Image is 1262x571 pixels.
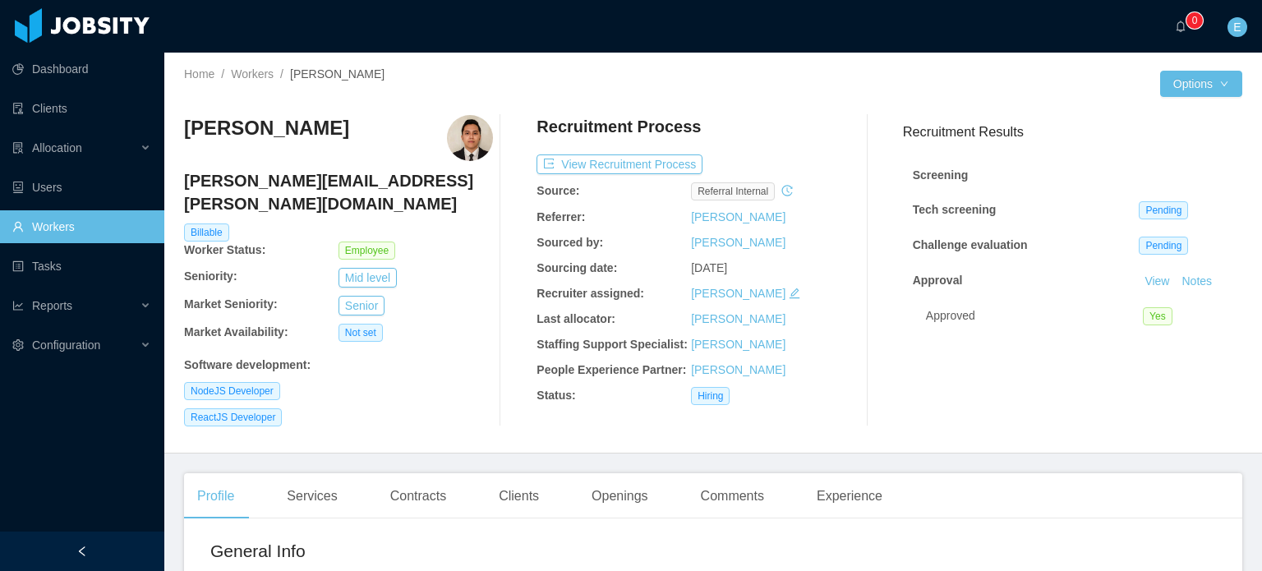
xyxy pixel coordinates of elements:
div: Approved [926,307,1143,325]
button: Mid level [339,268,397,288]
a: [PERSON_NAME] [691,338,785,351]
b: Source: [537,184,579,197]
b: Worker Status: [184,243,265,256]
a: Workers [231,67,274,81]
h3: [PERSON_NAME] [184,115,349,141]
span: Billable [184,223,229,242]
button: Senior [339,296,385,315]
b: Status: [537,389,575,402]
a: icon: profileTasks [12,250,151,283]
strong: Challenge evaluation [913,238,1028,251]
sup: 0 [1186,12,1203,29]
b: Last allocator: [537,312,615,325]
span: / [280,67,283,81]
a: icon: exportView Recruitment Process [537,158,702,171]
img: a7737ce5-3d82-448f-bc68-6d8eb5662f60_66f3393cb4819-400w.png [447,115,493,161]
a: [PERSON_NAME] [691,236,785,249]
span: [PERSON_NAME] [290,67,385,81]
a: [PERSON_NAME] [691,287,785,300]
b: Staffing Support Specialist: [537,338,688,351]
div: Contracts [377,473,459,519]
span: ReactJS Developer [184,408,282,426]
b: Market Availability: [184,325,288,338]
b: Sourcing date: [537,261,617,274]
span: / [221,67,224,81]
span: Employee [339,242,395,260]
i: icon: solution [12,142,24,154]
h4: Recruitment Process [537,115,701,138]
i: icon: edit [789,288,800,299]
b: Sourced by: [537,236,603,249]
b: Referrer: [537,210,585,223]
span: Configuration [32,338,100,352]
div: Comments [688,473,777,519]
a: [PERSON_NAME] [691,210,785,223]
a: icon: robotUsers [12,171,151,204]
h2: General Info [210,538,713,564]
a: View [1139,274,1175,288]
h3: Recruitment Results [903,122,1242,142]
div: Profile [184,473,247,519]
a: [PERSON_NAME] [691,363,785,376]
h4: [PERSON_NAME][EMAIL_ADDRESS][PERSON_NAME][DOMAIN_NAME] [184,169,493,215]
i: icon: line-chart [12,300,24,311]
b: Market Seniority: [184,297,278,311]
a: Home [184,67,214,81]
div: Openings [578,473,661,519]
button: Optionsicon: down [1160,71,1242,97]
span: [DATE] [691,261,727,274]
strong: Screening [913,168,969,182]
b: People Experience Partner: [537,363,686,376]
span: Allocation [32,141,82,154]
a: icon: pie-chartDashboard [12,53,151,85]
i: icon: setting [12,339,24,351]
strong: Approval [913,274,963,287]
span: NodeJS Developer [184,382,280,400]
a: icon: auditClients [12,92,151,125]
span: E [1233,17,1241,37]
strong: Tech screening [913,203,997,216]
i: icon: history [781,185,793,196]
button: Notes [1175,272,1218,292]
b: Software development : [184,358,311,371]
i: icon: bell [1175,21,1186,32]
span: Reports [32,299,72,312]
b: Recruiter assigned: [537,287,644,300]
span: Yes [1143,307,1172,325]
div: Experience [804,473,896,519]
a: [PERSON_NAME] [691,312,785,325]
span: Referral internal [691,182,775,200]
span: Pending [1139,237,1188,255]
a: icon: userWorkers [12,210,151,243]
div: Clients [486,473,552,519]
div: Services [274,473,350,519]
button: icon: exportView Recruitment Process [537,154,702,174]
b: Seniority: [184,269,237,283]
span: Hiring [691,387,730,405]
span: Not set [339,324,383,342]
span: Pending [1139,201,1188,219]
